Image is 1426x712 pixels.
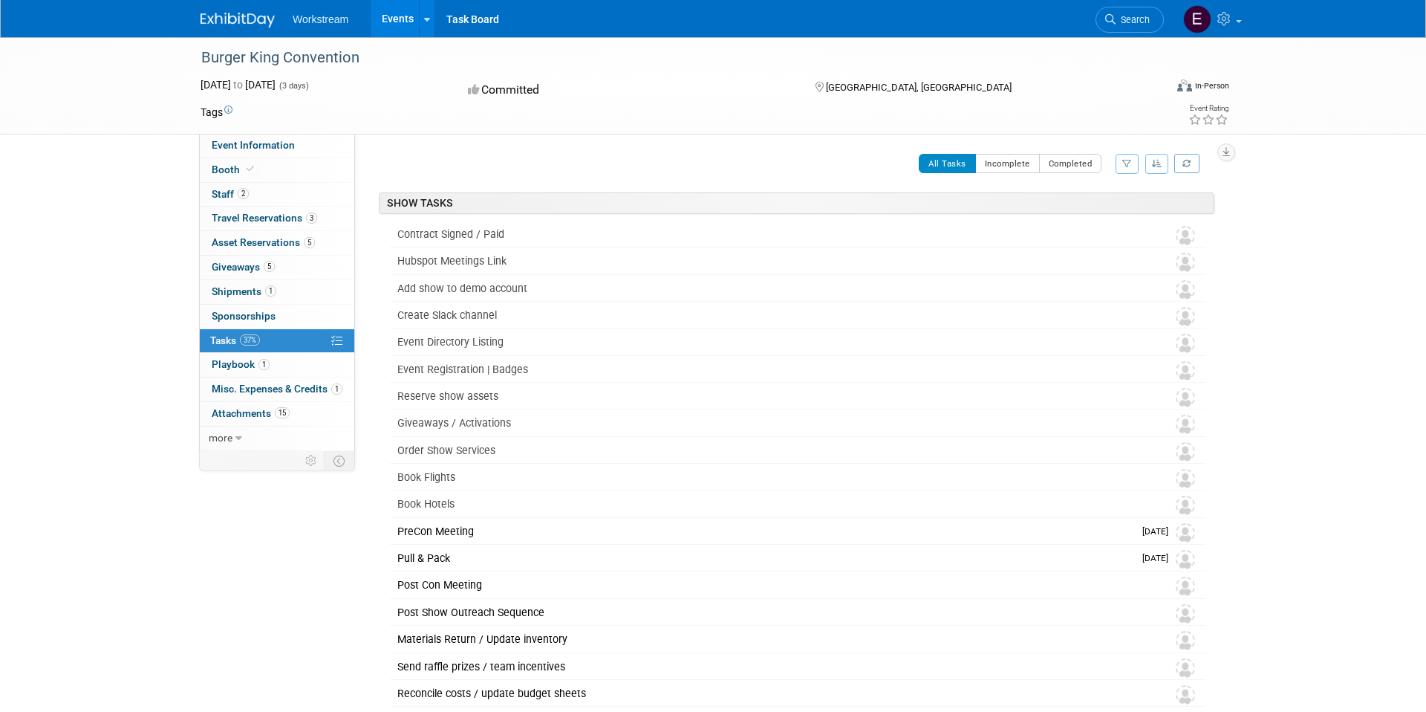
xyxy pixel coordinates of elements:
[1176,442,1195,462] img: Unassigned
[265,285,276,297] span: 1
[201,13,275,27] img: ExhibitDay
[201,79,276,91] span: [DATE] [DATE]
[919,154,976,173] button: All Tasks
[1176,496,1195,515] img: Unassigned
[1176,226,1195,245] img: Unassigned
[379,192,1214,214] div: SHOW TASKS
[200,378,354,401] a: Misc. Expenses & Credits1
[258,359,270,370] span: 1
[331,383,342,395] span: 1
[1076,77,1229,100] div: Event Format
[1176,685,1195,705] img: Unassigned
[463,77,792,103] div: Committed
[390,248,1146,274] div: Hubspot Meetings Link
[210,334,260,346] span: Tasks
[1188,105,1228,112] div: Event Rating
[390,329,1146,355] div: Event Directory Listing
[1183,5,1211,33] img: Ellie Mirman
[200,231,354,255] a: Asset Reservations5
[1095,7,1164,33] a: Search
[299,451,325,470] td: Personalize Event Tab Strip
[1176,577,1195,596] img: Unassigned
[200,353,354,377] a: Playbook1
[390,654,1146,679] div: Send raffle prizes / team incentives
[212,358,270,370] span: Playbook
[975,154,1040,173] button: Incomplete
[390,221,1146,247] div: Contract Signed / Paid
[390,491,1146,517] div: Book Hotels
[390,519,1133,544] div: PreCon Meeting
[293,13,348,25] span: Workstream
[1176,388,1195,407] img: Unassigned
[1177,80,1192,91] img: Format-Inperson.png
[238,188,249,199] span: 2
[390,438,1146,463] div: Order Show Services
[196,45,1142,71] div: Burger King Convention
[1176,361,1195,381] img: Unassigned
[200,207,354,230] a: Travel Reservations3
[200,280,354,304] a: Shipments1
[212,285,276,297] span: Shipments
[212,310,276,322] span: Sponsorships
[212,212,317,224] span: Travel Reservations
[1142,553,1176,563] span: [DATE]
[1176,550,1195,569] img: Unassigned
[390,465,1146,490] div: Book Flights
[200,158,354,182] a: Booth
[212,236,315,248] span: Asset Reservations
[201,105,232,120] td: Tags
[1142,526,1176,537] span: [DATE]
[390,276,1146,301] div: Add show to demo account
[200,183,354,207] a: Staff2
[200,329,354,353] a: Tasks37%
[275,407,290,418] span: 15
[826,82,1012,93] span: [GEOGRAPHIC_DATA], [GEOGRAPHIC_DATA]
[1176,334,1195,353] img: Unassigned
[200,305,354,329] a: Sponsorships
[1176,523,1195,543] img: Unassigned
[390,357,1146,382] div: Event Registration | Badges
[200,427,354,450] a: more
[390,546,1133,571] div: Pull & Pack
[1116,14,1150,25] span: Search
[1176,253,1195,272] img: Unassigned
[200,402,354,426] a: Attachments15
[1176,307,1195,326] img: Unassigned
[264,261,275,272] span: 5
[212,407,290,419] span: Attachments
[1174,154,1199,173] a: Refresh
[1194,80,1229,91] div: In-Person
[390,302,1146,328] div: Create Slack channel
[390,410,1146,436] div: Giveaways / Activations
[1176,280,1195,300] img: Unassigned
[304,237,315,248] span: 5
[390,383,1146,409] div: Reserve show assets
[1176,631,1195,650] img: Unassigned
[231,79,245,91] span: to
[247,165,254,173] i: Booth reservation complete
[1176,415,1195,434] img: Unassigned
[212,261,275,273] span: Giveaways
[212,383,342,395] span: Misc. Expenses & Credits
[390,572,1146,598] div: Post Con Meeting
[240,334,260,346] span: 37%
[1176,469,1195,488] img: Unassigned
[200,134,354,158] a: Event Information
[390,627,1146,652] div: Materials Return / Update inventory
[278,81,309,91] span: (3 days)
[306,213,317,224] span: 3
[212,188,249,200] span: Staff
[212,139,295,151] span: Event Information
[1039,154,1102,173] button: Completed
[1176,604,1195,624] img: Unassigned
[390,600,1146,625] div: Post Show Outreach Sequence
[390,681,1146,706] div: Reconcile costs / update budget sheets
[212,164,257,175] span: Booth
[200,256,354,279] a: Giveaways5
[1176,658,1195,678] img: Unassigned
[209,432,232,444] span: more
[325,451,355,470] td: Toggle Event Tabs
